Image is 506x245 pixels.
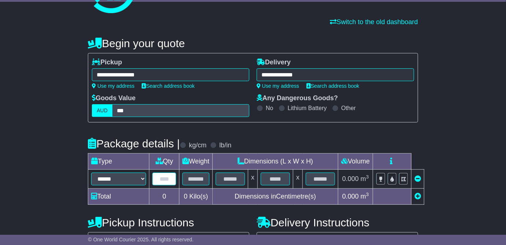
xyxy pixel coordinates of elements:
[248,170,258,189] td: x
[257,83,299,89] a: Use my address
[219,142,231,150] label: lb/in
[88,37,418,49] h4: Begin your quote
[179,154,213,170] td: Weight
[149,189,179,205] td: 0
[341,105,356,112] label: Other
[366,192,369,197] sup: 3
[179,189,213,205] td: Kilo(s)
[149,154,179,170] td: Qty
[257,216,418,229] h4: Delivery Instructions
[92,104,112,117] label: AUD
[257,59,291,67] label: Delivery
[330,18,418,26] a: Switch to the old dashboard
[361,193,369,200] span: m
[88,216,249,229] h4: Pickup Instructions
[88,189,149,205] td: Total
[142,83,194,89] a: Search address book
[414,175,421,182] a: Remove this item
[92,83,134,89] a: Use my address
[288,105,327,112] label: Lithium Battery
[361,175,369,182] span: m
[342,175,359,182] span: 0.000
[184,193,187,200] span: 0
[92,94,135,102] label: Goods Value
[306,83,359,89] a: Search address book
[213,189,338,205] td: Dimensions in Centimetre(s)
[88,237,194,242] span: © One World Courier 2025. All rights reserved.
[338,154,373,170] td: Volume
[88,154,149,170] td: Type
[266,105,273,112] label: No
[257,94,338,102] label: Any Dangerous Goods?
[88,137,180,150] h4: Package details |
[342,193,359,200] span: 0.000
[293,170,303,189] td: x
[213,154,338,170] td: Dimensions (L x W x H)
[366,174,369,180] sup: 3
[414,193,421,200] a: Add new item
[92,59,122,67] label: Pickup
[189,142,207,150] label: kg/cm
